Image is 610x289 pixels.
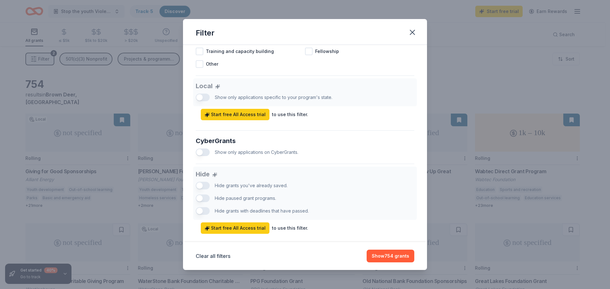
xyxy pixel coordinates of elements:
[206,60,218,68] span: Other
[315,48,339,55] span: Fellowship
[205,224,266,232] span: Start free All Access trial
[367,250,414,262] button: Show754 grants
[196,252,230,260] button: Clear all filters
[272,224,308,232] div: to use this filter.
[196,136,414,146] div: CyberGrants
[196,28,214,38] div: Filter
[206,48,274,55] span: Training and capacity building
[205,111,266,118] span: Start free All Access trial
[272,111,308,118] div: to use this filter.
[215,149,298,155] span: Show only applications on CyberGrants.
[201,222,269,234] a: Start free All Access trial
[201,109,269,120] a: Start free All Access trial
